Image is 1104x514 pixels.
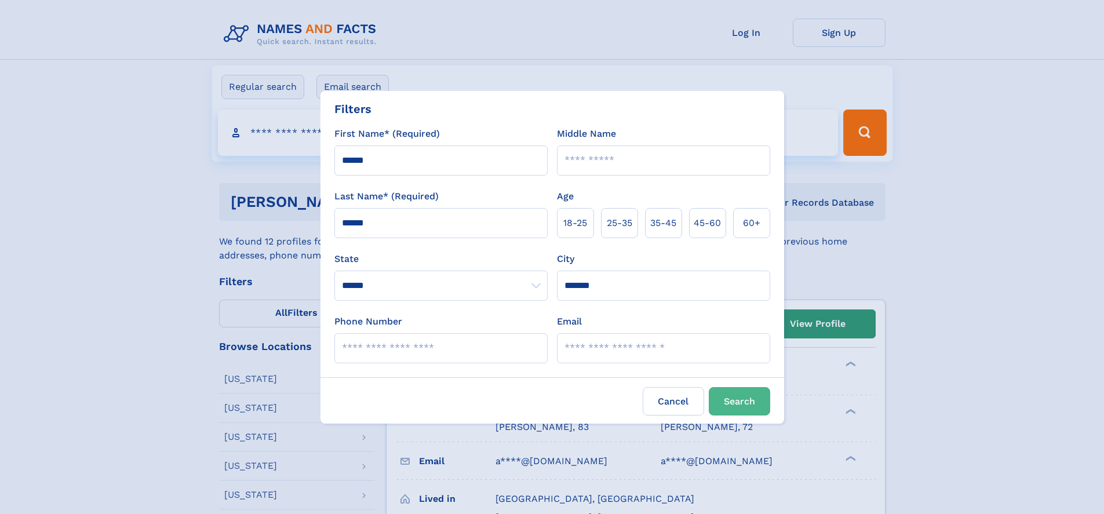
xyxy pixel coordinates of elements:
[563,216,587,230] span: 18‑25
[743,216,760,230] span: 60+
[694,216,721,230] span: 45‑60
[334,315,402,329] label: Phone Number
[650,216,676,230] span: 35‑45
[334,127,440,141] label: First Name* (Required)
[557,189,574,203] label: Age
[334,189,439,203] label: Last Name* (Required)
[334,100,371,118] div: Filters
[643,387,704,415] label: Cancel
[557,315,582,329] label: Email
[607,216,632,230] span: 25‑35
[557,252,574,266] label: City
[557,127,616,141] label: Middle Name
[709,387,770,415] button: Search
[334,252,548,266] label: State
